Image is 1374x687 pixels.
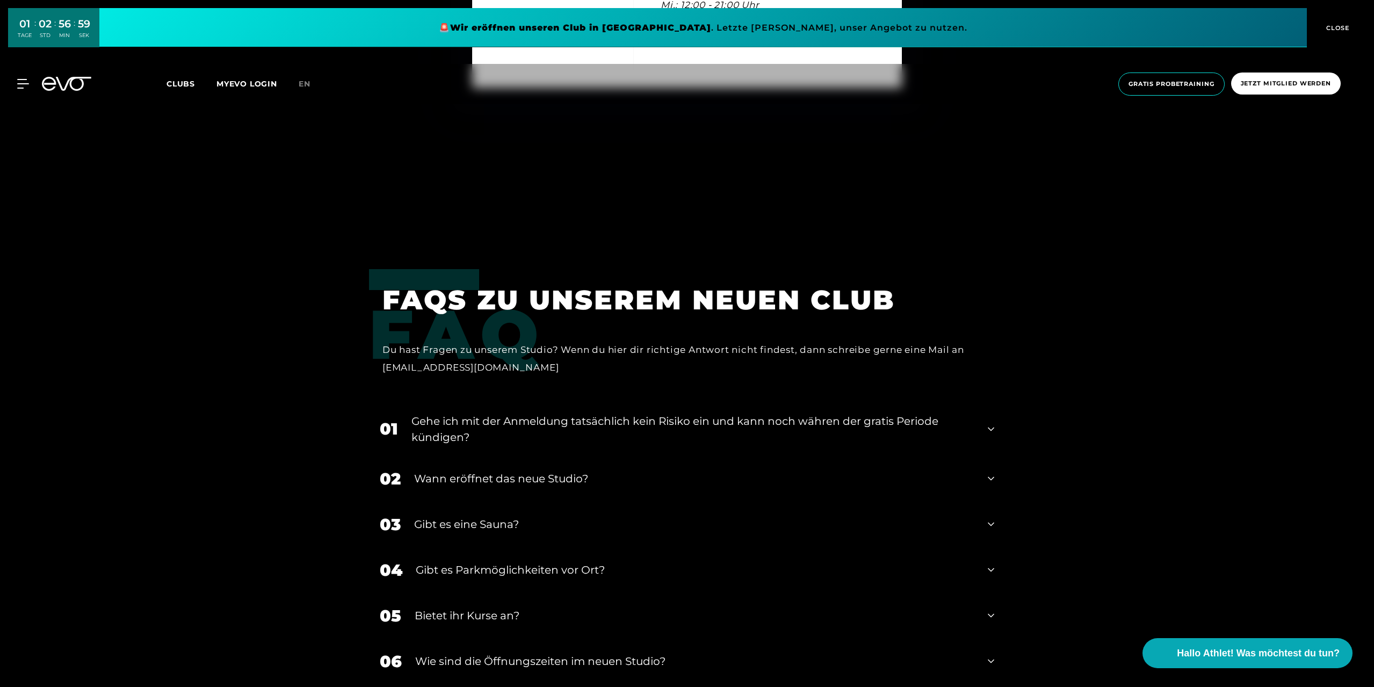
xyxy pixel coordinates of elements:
div: Wann eröffnet das neue Studio? [414,471,974,487]
div: 59 [78,16,90,32]
div: : [54,17,56,46]
div: 04 [380,558,402,582]
span: CLOSE [1324,23,1350,33]
a: Jetzt Mitglied werden [1228,73,1344,96]
a: MYEVO LOGIN [216,79,277,89]
span: Jetzt Mitglied werden [1241,79,1331,88]
div: 05 [380,604,401,628]
div: Gibt es Parkmöglichkeiten vor Ort? [416,562,974,578]
a: Gratis Probetraining [1115,73,1228,96]
div: SEK [78,32,90,39]
div: 56 [59,16,71,32]
div: STD [39,32,52,39]
div: : [74,17,75,46]
span: Gratis Probetraining [1129,79,1214,89]
div: MIN [59,32,71,39]
div: 03 [380,512,401,537]
div: 02 [39,16,52,32]
div: ​Wie sind die Öffnungszeiten im neuen Studio? [415,653,974,669]
a: en [299,78,323,90]
div: 02 [380,467,401,491]
div: 01 [18,16,32,32]
div: Gibt es eine Sauna? [414,516,974,532]
div: Bietet ihr Kurse an? [415,608,974,624]
button: Hallo Athlet! Was möchtest du tun? [1142,638,1353,668]
div: Gehe ich mit der Anmeldung tatsächlich kein Risiko ein und kann noch währen der gratis Periode kü... [411,413,974,445]
div: 01 [380,417,398,441]
span: Clubs [167,79,195,89]
a: Clubs [167,78,216,89]
h1: FAQS ZU UNSEREM NEUEN CLUB [382,283,978,317]
div: 06 [380,649,402,674]
div: TAGE [18,32,32,39]
div: : [34,17,36,46]
button: CLOSE [1307,8,1366,47]
div: Du hast Fragen zu unserem Studio? Wenn du hier dir richtige Antwort nicht findest, dann schreibe ... [382,341,978,376]
span: en [299,79,310,89]
span: Hallo Athlet! Was möchtest du tun? [1177,646,1340,661]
